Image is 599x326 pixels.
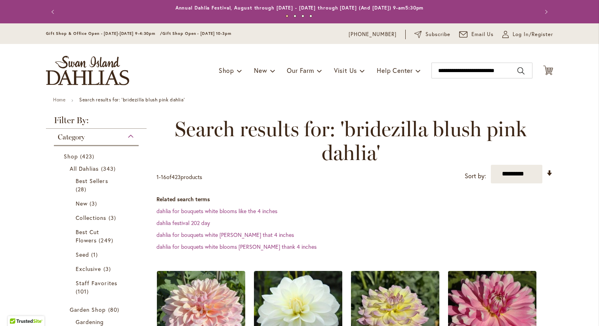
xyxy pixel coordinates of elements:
span: 3 [103,265,113,273]
span: Seed [76,251,89,258]
a: Best Cut Flowers [76,228,119,244]
a: Staff Favorites [76,279,119,295]
span: 249 [99,236,115,244]
a: dahlia for bouquets white blooms [PERSON_NAME] thank 4 inches [156,243,317,250]
span: Log In/Register [513,31,553,38]
span: 423 [80,152,96,160]
a: Seed [76,250,119,259]
span: Staff Favorites [76,279,117,287]
span: 343 [101,164,118,173]
span: Email Us [471,31,494,38]
span: Search results for: 'bridezilla blush pink dahlia' [156,117,545,165]
span: 80 [108,305,121,314]
a: All Dahlias [70,164,125,173]
span: Shop [64,153,78,160]
button: Next [537,4,553,20]
span: Garden Shop [70,306,106,313]
a: Email Us [459,31,494,38]
button: 3 of 4 [301,15,304,17]
span: Best Sellers [76,177,108,185]
span: New [76,200,88,207]
a: Best Sellers [76,177,119,193]
span: Shop [219,66,234,74]
span: Category [58,133,85,141]
span: 3 [90,199,99,208]
button: 2 of 4 [294,15,296,17]
dt: Related search terms [156,195,553,203]
span: 28 [76,185,88,193]
a: store logo [46,56,129,85]
span: Exclusive [76,265,101,273]
a: dahlia for bouquets white blooms like the 4 inches [156,207,277,215]
a: Subscribe [414,31,450,38]
p: - of products [156,171,202,183]
strong: Filter By: [46,116,147,129]
a: [PHONE_NUMBER] [349,31,397,38]
a: Exclusive [76,265,119,273]
span: 1 [91,250,100,259]
span: 16 [161,173,166,181]
strong: Search results for: 'bridezilla blush pink dahlia' [79,97,185,103]
label: Sort by: [465,169,486,183]
span: Subscribe [425,31,450,38]
a: Collections [76,214,119,222]
span: New [254,66,267,74]
a: dahlia for bouquets white [PERSON_NAME] that 4 inches [156,231,294,238]
a: Shop [64,152,131,160]
a: New [76,199,119,208]
button: 4 of 4 [309,15,312,17]
button: Previous [46,4,62,20]
span: Help Center [377,66,413,74]
span: Our Farm [287,66,314,74]
span: All Dahlias [70,165,99,172]
span: 423 [172,173,181,181]
span: 101 [76,287,91,295]
a: dahlia festival 202 day [156,219,210,227]
span: Gift Shop Open - [DATE] 10-3pm [162,31,231,36]
a: Home [53,97,65,103]
a: Garden Shop [70,305,125,314]
button: 1 of 4 [286,15,288,17]
span: Visit Us [334,66,357,74]
a: Log In/Register [502,31,553,38]
span: Best Cut Flowers [76,228,99,244]
span: 3 [109,214,118,222]
span: 1 [156,173,159,181]
span: Collections [76,214,107,221]
span: Gift Shop & Office Open - [DATE]-[DATE] 9-4:30pm / [46,31,162,36]
a: Annual Dahlia Festival, August through [DATE] - [DATE] through [DATE] (And [DATE]) 9-am5:30pm [176,5,424,11]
